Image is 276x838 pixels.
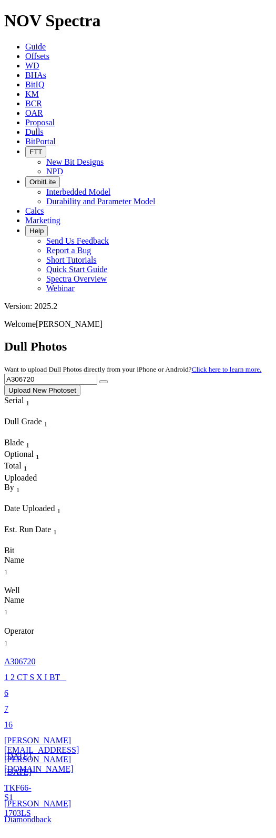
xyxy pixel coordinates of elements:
span: Blade [4,438,24,447]
div: Column Menu [4,576,20,586]
a: Webinar [46,284,75,293]
div: Well Name Sort None [4,586,20,616]
a: Durability and Parameter Model [46,197,156,206]
a: BitIQ [25,80,44,89]
sub: 1 [44,420,48,428]
span: OrbitLite [29,178,56,186]
a: NPD [46,167,63,176]
a: Short Tutorials [46,255,97,264]
h1: NOV Spectra [4,11,272,31]
div: Column Menu [4,647,20,657]
div: Optional Sort None [4,450,41,461]
div: Sort None [4,546,20,586]
div: Column Menu [4,617,20,626]
a: BHAs [25,71,46,79]
span: Sort None [26,396,29,405]
span: Help [29,227,44,235]
a: Interbedded Model [46,187,110,196]
a: BCR [25,99,42,108]
span: Uploaded By [4,473,37,492]
div: Blade Sort None [4,438,41,450]
span: Sort None [4,565,8,574]
div: Sort None [4,438,41,450]
p: Welcome [4,320,272,329]
sub: 1 [36,453,39,461]
div: Bit Name Sort None [4,546,20,576]
a: Proposal [25,118,55,127]
sub: 1 [53,528,57,536]
div: [DATE] [4,752,83,761]
span: Sort None [4,605,8,614]
span: Sort None [16,483,20,492]
span: Bit Name [4,546,24,564]
span: Serial [4,396,24,405]
div: Sort None [4,461,41,473]
div: Column Menu [4,494,20,504]
span: Optional [4,450,34,458]
div: Est. Run Date Sort None [4,525,78,536]
button: FTT [25,146,46,157]
div: Sort None [4,525,78,546]
h2: Dull Photos [4,340,272,354]
span: Sort None [26,438,29,447]
div: Sort None [4,586,20,626]
span: [PERSON_NAME] [36,320,103,328]
div: Sort None [4,626,20,657]
sub: 1 [16,486,20,494]
div: Version: 2025.2 [4,302,272,311]
a: Calcs [25,206,44,215]
div: Diamondback [4,815,20,824]
sub: 1 [4,639,8,647]
span: OAR [25,108,43,117]
div: Sort None [4,450,41,461]
span: Sort None [57,504,60,513]
span: Sort None [4,636,8,645]
div: [PERSON_NAME] 1703LS [4,799,20,818]
div: Sort None [4,473,20,504]
a: Marketing [25,216,60,225]
a: Click here to learn more. [192,365,262,373]
a: Send Us Feedback [46,236,109,245]
span: Date Uploaded [4,504,55,513]
sub: 1 [4,568,8,576]
div: 1 2 CT S X I BT _ [4,673,78,682]
div: Sort None [4,396,49,417]
div: Uploaded By Sort None [4,473,20,494]
span: Well Name [4,586,24,604]
div: A306720 [4,657,49,666]
small: Want to upload Dull Photos directly from your iPhone or Android? [4,365,261,373]
div: Dull Grade Sort None [4,417,78,428]
span: Total [4,461,22,470]
sub: 1 [26,399,29,407]
span: Sort None [36,450,39,458]
a: Report a Bug [46,246,91,255]
div: Date Uploaded Sort None [4,504,83,515]
a: Dulls [25,127,44,136]
a: Offsets [25,52,49,61]
span: Operator [4,626,34,635]
div: 6 [4,689,41,698]
div: Total Sort None [4,461,41,473]
div: Column Menu [4,536,78,546]
sub: 1 [26,441,29,449]
div: [DATE] [4,767,78,777]
div: Column Menu [4,515,83,525]
span: BitPortal [25,137,56,146]
a: WD [25,61,39,70]
div: Sort None [4,504,83,525]
div: Column Menu [4,428,78,438]
div: 7 [4,704,41,714]
a: Quick Start Guide [46,265,107,274]
a: KM [25,89,39,98]
div: Sort None [4,417,78,438]
button: Upload New Photoset [4,385,80,396]
a: Guide [25,42,46,51]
